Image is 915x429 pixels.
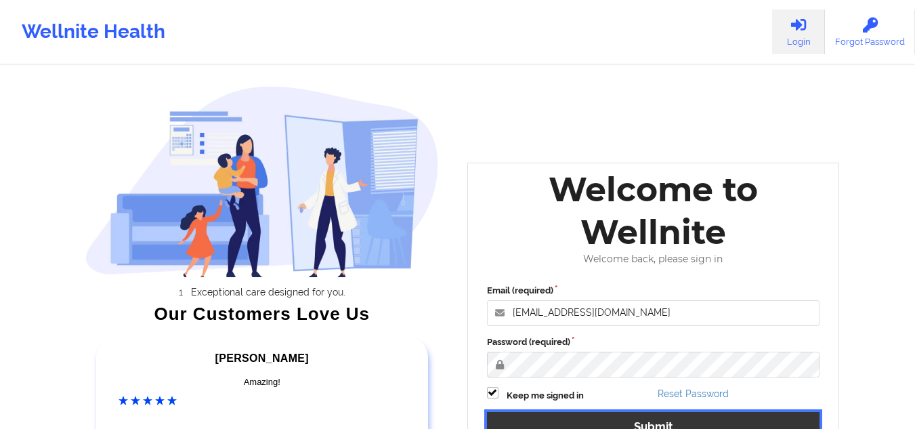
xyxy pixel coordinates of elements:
[825,9,915,54] a: Forgot Password
[98,287,439,298] li: Exceptional care designed for you.
[772,9,825,54] a: Login
[658,388,729,399] a: Reset Password
[477,253,830,265] div: Welcome back, please sign in
[487,335,820,349] label: Password (required)
[477,168,830,253] div: Welcome to Wellnite
[119,375,406,389] div: Amazing!
[487,300,820,326] input: Email address
[487,284,820,298] label: Email (required)
[85,307,439,321] div: Our Customers Love Us
[85,85,439,277] img: wellnite-auth-hero_200.c722682e.png
[215,352,309,364] span: [PERSON_NAME]
[507,389,584,403] label: Keep me signed in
